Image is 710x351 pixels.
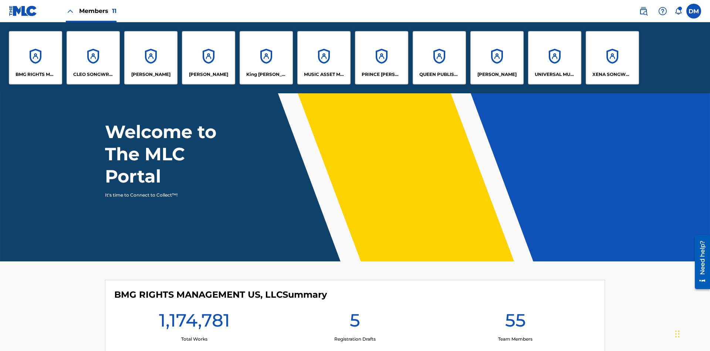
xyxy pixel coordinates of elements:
p: King McTesterson [246,71,287,78]
p: Team Members [498,336,532,342]
a: AccountsBMG RIGHTS MANAGEMENT US, LLC [9,31,62,84]
a: Accounts[PERSON_NAME] [124,31,177,84]
p: ELVIS COSTELLO [131,71,170,78]
img: search [639,7,648,16]
h1: Welcome to The MLC Portal [105,121,243,187]
div: Help [655,4,670,19]
p: It's time to Connect to Collect™! [105,192,233,198]
a: AccountsXENA SONGWRITER [586,31,639,84]
a: Public Search [636,4,651,19]
iframe: Resource Center [689,232,710,293]
p: UNIVERSAL MUSIC PUB GROUP [535,71,575,78]
img: MLC Logo [9,6,37,16]
p: MUSIC ASSET MANAGEMENT (MAM) [304,71,344,78]
a: AccountsMUSIC ASSET MANAGEMENT (MAM) [297,31,351,84]
p: EYAMA MCSINGER [189,71,228,78]
img: Close [66,7,75,16]
span: Members [79,7,116,15]
p: QUEEN PUBLISHA [419,71,460,78]
p: Total Works [181,336,207,342]
a: AccountsUNIVERSAL MUSIC PUB GROUP [528,31,581,84]
a: Accounts[PERSON_NAME] [182,31,235,84]
a: AccountsCLEO SONGWRITER [67,31,120,84]
p: BMG RIGHTS MANAGEMENT US, LLC [16,71,56,78]
h4: BMG RIGHTS MANAGEMENT US, LLC [114,289,327,300]
h1: 5 [350,309,360,336]
p: XENA SONGWRITER [592,71,633,78]
div: Drag [675,323,680,345]
h1: 55 [505,309,526,336]
a: AccountsKing [PERSON_NAME] [240,31,293,84]
span: 11 [112,7,116,14]
h1: 1,174,781 [159,309,230,336]
a: Accounts[PERSON_NAME] [470,31,524,84]
div: User Menu [686,4,701,19]
p: CLEO SONGWRITER [73,71,114,78]
p: RONALD MCTESTERSON [477,71,517,78]
p: Registration Drafts [334,336,376,342]
div: Notifications [674,7,682,15]
iframe: Chat Widget [673,315,710,351]
p: PRINCE MCTESTERSON [362,71,402,78]
img: help [658,7,667,16]
a: AccountsQUEEN PUBLISHA [413,31,466,84]
a: AccountsPRINCE [PERSON_NAME] [355,31,408,84]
